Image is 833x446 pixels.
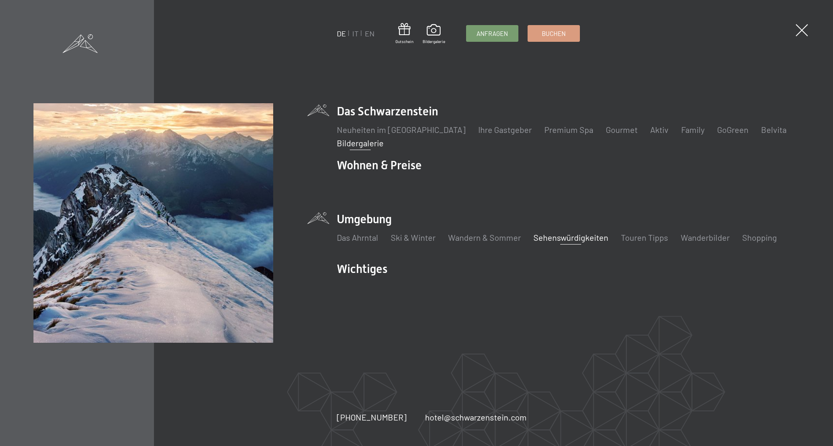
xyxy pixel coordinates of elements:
a: Family [681,125,705,135]
span: Bildergalerie [423,38,445,44]
a: Wandern & Sommer [448,232,521,242]
a: Touren Tipps [621,232,668,242]
a: EN [365,29,374,38]
a: Ihre Gastgeber [478,125,532,135]
span: Gutschein [395,38,413,44]
a: Aktiv [650,125,669,135]
a: Bildergalerie [337,138,384,148]
a: Bildergalerie [423,24,445,44]
a: Premium Spa [544,125,593,135]
a: Anfragen [466,25,518,41]
span: Anfragen [477,29,508,38]
a: Buchen [528,25,579,41]
a: GoGreen [717,125,748,135]
a: Sehenswürdigkeiten [533,232,608,242]
a: Gourmet [606,125,638,135]
a: Wanderbilder [681,232,730,242]
a: Belvita [761,125,787,135]
a: Das Ahrntal [337,232,378,242]
span: [PHONE_NUMBER] [337,412,407,422]
a: [PHONE_NUMBER] [337,411,407,423]
span: Buchen [542,29,566,38]
a: Gutschein [395,23,413,44]
a: DE [337,29,346,38]
a: Shopping [742,232,777,242]
img: Bildergalerie [33,103,273,343]
a: IT [352,29,359,38]
a: Neuheiten im [GEOGRAPHIC_DATA] [337,125,466,135]
a: Ski & Winter [391,232,436,242]
a: hotel@schwarzenstein.com [425,411,527,423]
